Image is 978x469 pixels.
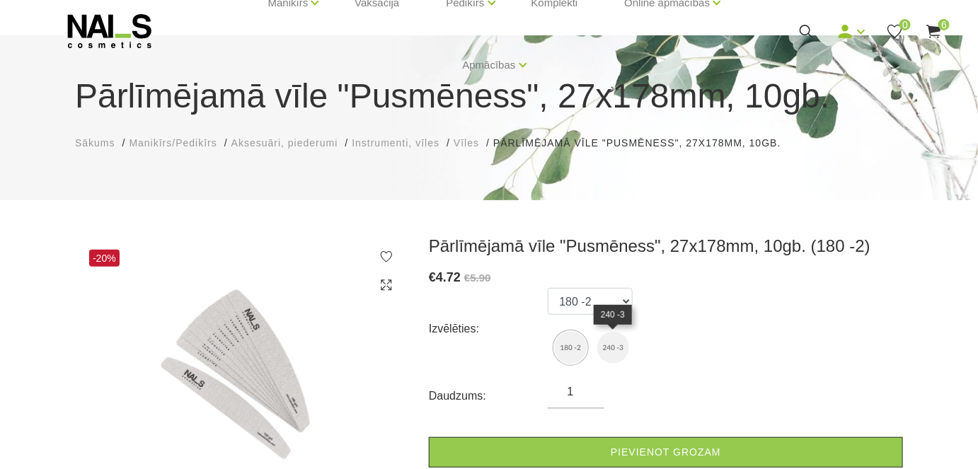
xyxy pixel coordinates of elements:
[464,272,491,284] s: €5.90
[352,136,439,151] a: Instrumenti, vīles
[597,332,629,364] img: Pārlīmējamā vīle "Pusmēness", 27x178mm, 10gb. (240 -3)
[429,236,903,257] h3: Pārlīmējamā vīle "Pusmēness", 27x178mm, 10gb. (180 -2)
[429,385,548,407] div: Daudzums:
[454,136,479,151] a: Vīles
[454,137,479,149] span: Vīles
[493,136,795,151] li: Pārlīmējamā vīle "Pusmēness", 27x178mm, 10gb.
[899,19,911,30] span: 0
[462,37,515,93] a: Apmācības
[886,23,904,40] a: 0
[89,250,120,267] span: -20%
[231,136,338,151] a: Aksesuāri, piederumi
[429,270,436,284] span: €
[429,318,548,340] div: Izvēlēties:
[129,137,217,149] span: Manikīrs/Pedikīrs
[129,136,217,151] a: Manikīrs/Pedikīrs
[938,19,950,30] span: 6
[352,137,439,149] span: Instrumenti, vīles
[436,270,461,284] span: 4.72
[925,23,943,40] a: 6
[75,137,115,149] span: Sākums
[75,136,115,151] a: Sākums
[555,332,587,364] img: Pārlīmējamā vīle "Pusmēness", 27x178mm, 10gb. (180 -2)
[429,437,903,468] a: Pievienot grozam
[231,137,338,149] span: Aksesuāri, piederumi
